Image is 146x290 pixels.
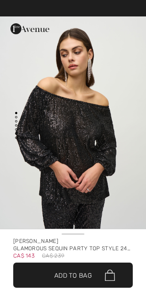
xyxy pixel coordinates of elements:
[13,249,35,259] span: CA$ 143
[13,237,133,245] div: [PERSON_NAME]
[42,252,64,259] span: CA$ 239
[105,269,115,281] img: Bag.svg
[54,270,92,280] span: Add to Bag
[10,23,49,34] img: 1ère Avenue
[10,25,49,32] a: 1ère Avenue
[13,245,133,252] div: Glamorous Sequin Party Top Style 244227
[13,263,133,288] button: Add to Bag
[34,243,143,250] iframe: Opens a widget where you can find more information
